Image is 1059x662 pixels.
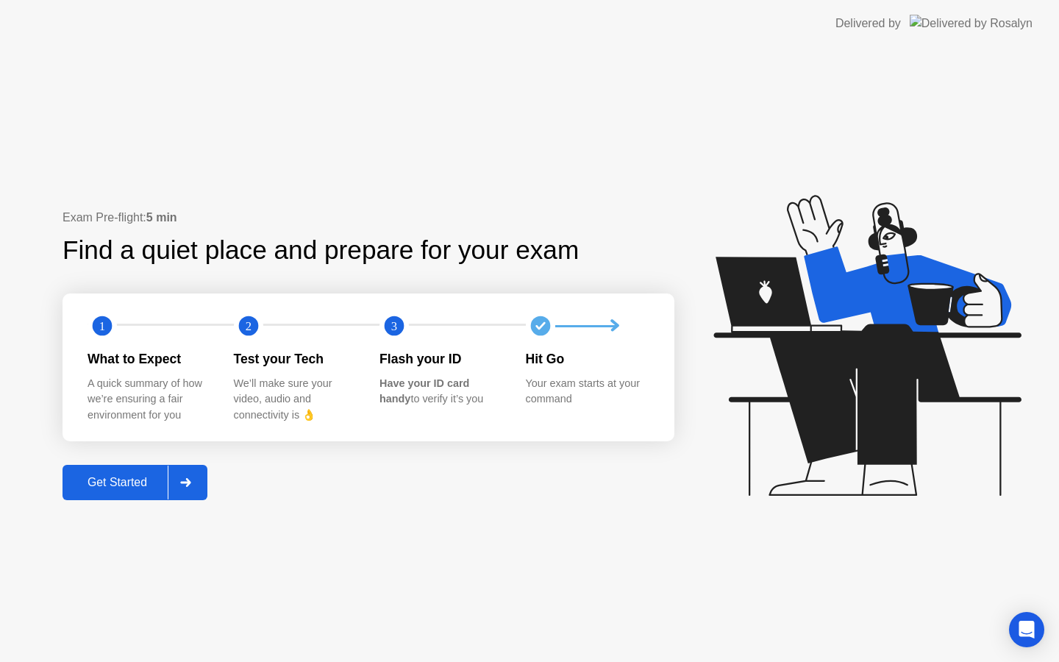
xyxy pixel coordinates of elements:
[63,231,581,270] div: Find a quiet place and prepare for your exam
[379,377,469,405] b: Have your ID card handy
[379,376,502,407] div: to verify it’s you
[63,209,674,227] div: Exam Pre-flight:
[88,376,210,424] div: A quick summary of how we’re ensuring a fair environment for you
[526,376,649,407] div: Your exam starts at your command
[526,349,649,369] div: Hit Go
[379,349,502,369] div: Flash your ID
[234,376,357,424] div: We’ll make sure your video, audio and connectivity is 👌
[835,15,901,32] div: Delivered by
[910,15,1033,32] img: Delivered by Rosalyn
[88,349,210,369] div: What to Expect
[99,319,105,333] text: 1
[146,211,177,224] b: 5 min
[67,476,168,489] div: Get Started
[1009,612,1044,647] div: Open Intercom Messenger
[391,319,397,333] text: 3
[245,319,251,333] text: 2
[63,465,207,500] button: Get Started
[234,349,357,369] div: Test your Tech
